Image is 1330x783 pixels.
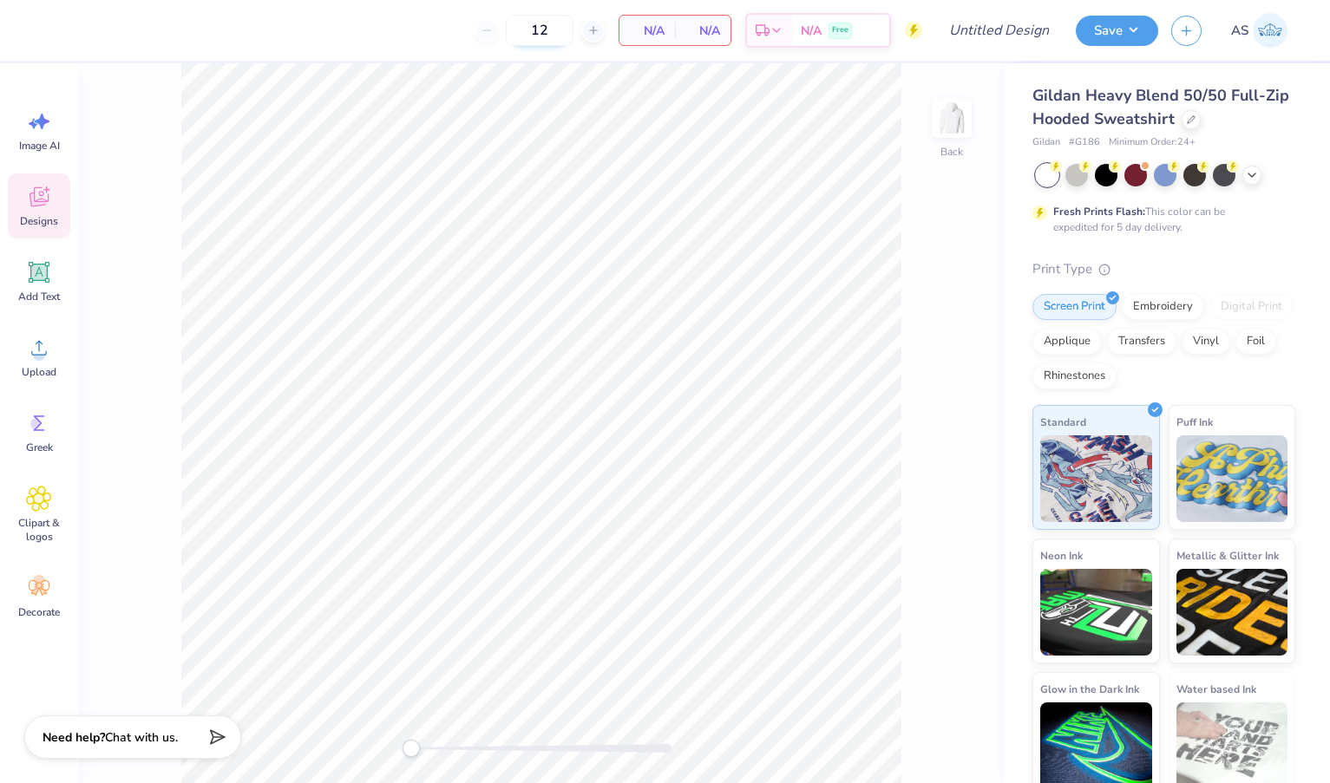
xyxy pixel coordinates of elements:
[1040,546,1083,564] span: Neon Ink
[403,740,420,757] div: Accessibility label
[1109,135,1196,150] span: Minimum Order: 24 +
[935,13,1063,48] input: Untitled Design
[1040,569,1152,656] img: Neon Ink
[934,101,969,135] img: Back
[1032,363,1117,389] div: Rhinestones
[1176,546,1279,564] span: Metallic & Glitter Ink
[1040,680,1139,698] span: Glow in the Dark Ink
[832,24,848,36] span: Free
[26,440,53,454] span: Greek
[1209,294,1294,320] div: Digital Print
[1223,13,1295,48] a: AS
[1040,413,1086,431] span: Standard
[1053,205,1145,219] strong: Fresh Prints Flash:
[43,729,105,746] strong: Need help?
[1076,16,1158,46] button: Save
[1176,569,1288,656] img: Metallic & Glitter Ink
[1253,13,1287,48] img: Alexa Spagna
[1176,435,1288,522] img: Puff Ink
[19,139,60,153] span: Image AI
[18,605,60,619] span: Decorate
[801,22,822,40] span: N/A
[22,365,56,379] span: Upload
[1053,204,1267,235] div: This color can be expedited for 5 day delivery.
[1040,435,1152,522] img: Standard
[1176,413,1213,431] span: Puff Ink
[1069,135,1100,150] span: # G186
[1032,85,1289,129] span: Gildan Heavy Blend 50/50 Full-Zip Hooded Sweatshirt
[1231,21,1248,41] span: AS
[105,729,178,746] span: Chat with us.
[1182,329,1230,355] div: Vinyl
[1032,259,1295,279] div: Print Type
[940,144,963,160] div: Back
[685,22,720,40] span: N/A
[506,15,573,46] input: – –
[1032,294,1117,320] div: Screen Print
[1235,329,1276,355] div: Foil
[1032,329,1102,355] div: Applique
[1107,329,1176,355] div: Transfers
[10,516,68,544] span: Clipart & logos
[630,22,665,40] span: N/A
[1032,135,1060,150] span: Gildan
[20,214,58,228] span: Designs
[1122,294,1204,320] div: Embroidery
[18,290,60,303] span: Add Text
[1176,680,1256,698] span: Water based Ink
